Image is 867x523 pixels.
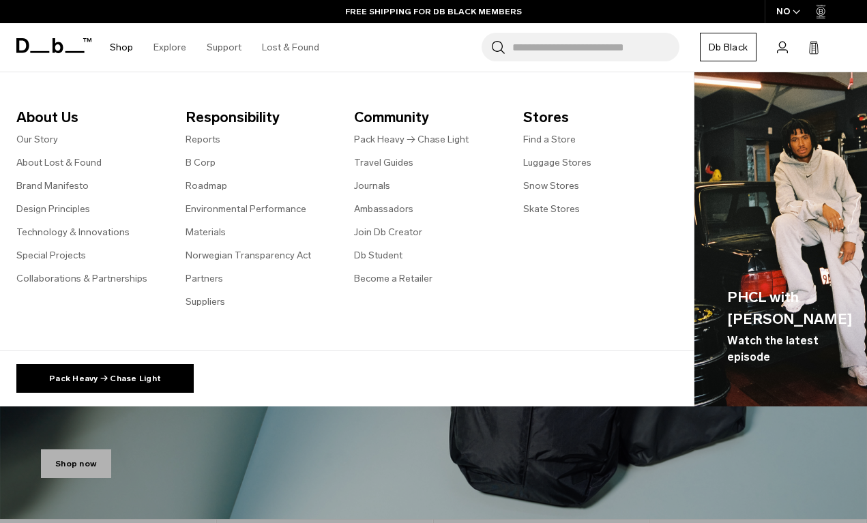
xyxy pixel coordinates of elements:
[354,155,413,170] a: Travel Guides
[153,23,186,72] a: Explore
[523,132,576,147] a: Find a Store
[186,271,223,286] a: Partners
[16,225,130,239] a: Technology & Innovations
[16,364,194,393] a: Pack Heavy → Chase Light
[100,23,329,72] nav: Main Navigation
[523,155,591,170] a: Luggage Stores
[694,72,867,407] img: Db
[16,202,90,216] a: Design Principles
[16,248,86,263] a: Special Projects
[354,179,390,193] a: Journals
[186,295,225,309] a: Suppliers
[727,333,853,365] span: Watch the latest episode
[345,5,522,18] a: FREE SHIPPING FOR DB BLACK MEMBERS
[727,286,853,329] span: PHCL with [PERSON_NAME]
[186,132,220,147] a: Reports
[186,106,333,128] span: Responsibility
[354,202,413,216] a: Ambassadors
[16,179,89,193] a: Brand Manifesto
[16,155,102,170] a: About Lost & Found
[700,33,756,61] a: Db Black
[694,72,867,407] a: PHCL with [PERSON_NAME] Watch the latest episode Db
[16,106,164,128] span: About Us
[354,248,402,263] a: Db Student
[110,23,133,72] a: Shop
[262,23,319,72] a: Lost & Found
[354,106,501,128] span: Community
[186,155,216,170] a: B Corp
[523,179,579,193] a: Snow Stores
[523,202,580,216] a: Skate Stores
[207,23,241,72] a: Support
[186,225,226,239] a: Materials
[186,248,311,263] a: Norwegian Transparency Act
[16,132,58,147] a: Our Story
[354,271,432,286] a: Become a Retailer
[186,179,227,193] a: Roadmap
[16,271,147,286] a: Collaborations & Partnerships
[186,202,306,216] a: Environmental Performance
[523,106,671,128] span: Stores
[354,132,469,147] a: Pack Heavy → Chase Light
[354,225,422,239] a: Join Db Creator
